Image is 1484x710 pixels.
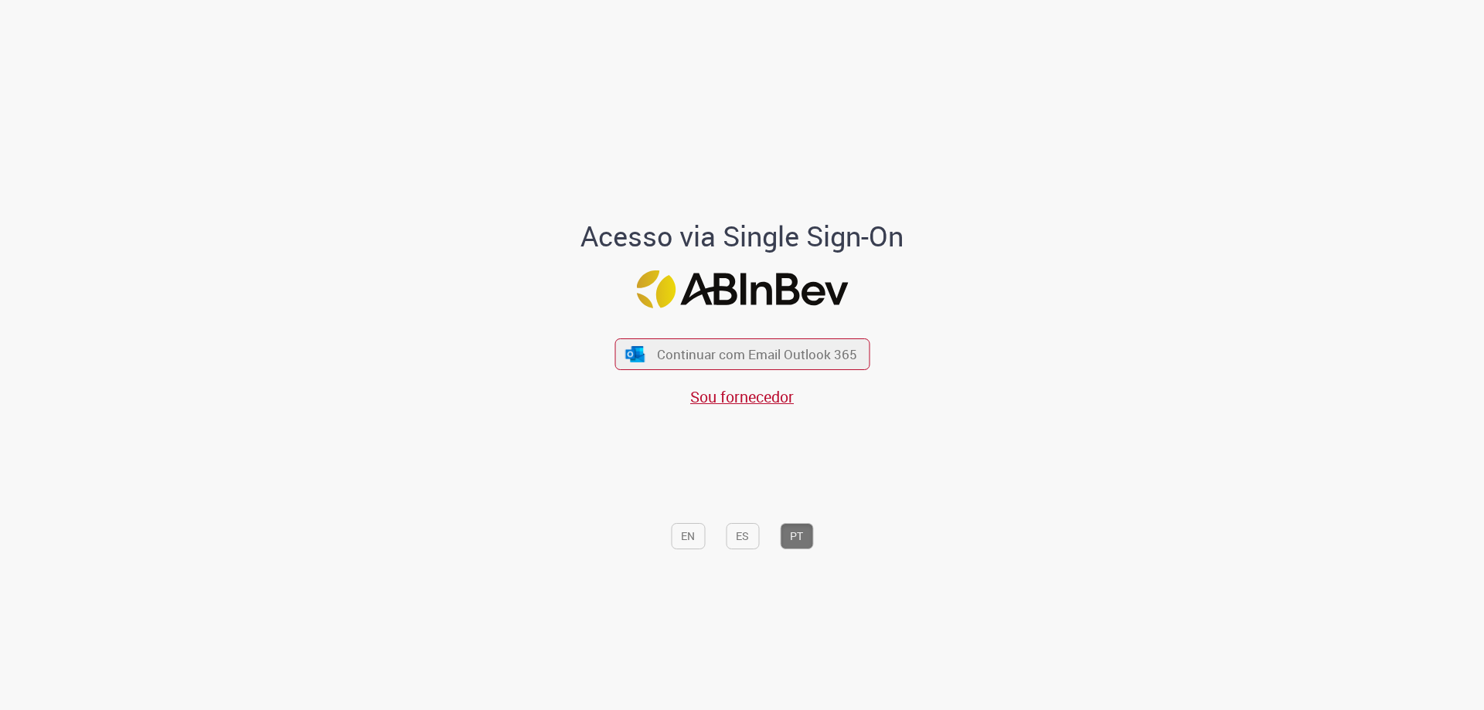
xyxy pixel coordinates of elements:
span: Continuar com Email Outlook 365 [657,345,857,363]
button: PT [780,523,813,549]
button: EN [671,523,705,549]
a: Sou fornecedor [690,386,794,407]
img: ícone Azure/Microsoft 360 [625,346,646,362]
button: ícone Azure/Microsoft 360 Continuar com Email Outlook 365 [614,338,870,370]
h1: Acesso via Single Sign-On [528,221,957,252]
img: Logo ABInBev [636,270,848,308]
button: ES [726,523,759,549]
